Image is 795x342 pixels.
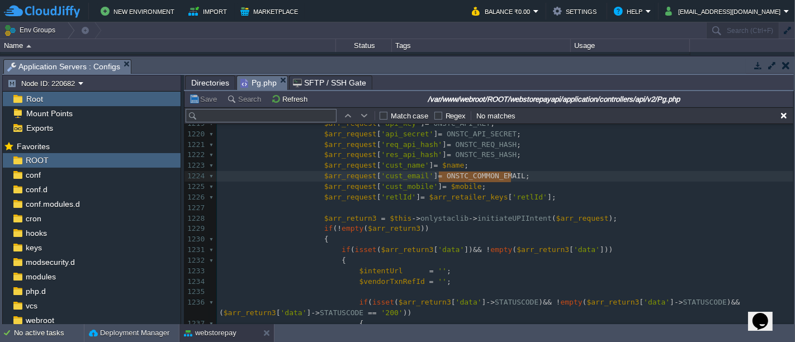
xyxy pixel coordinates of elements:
span: ; [482,182,486,191]
span: ( [377,245,381,254]
span: ONSTC_REQ_HASH [456,140,517,149]
label: Regex [446,112,466,120]
span: [ [276,308,281,317]
a: vcs [23,301,39,311]
span: ] [416,193,420,201]
span: ; [447,277,451,286]
span: $arr_request [324,130,377,138]
span: 'retlId' [381,193,417,201]
span: $arr_return3 [517,245,569,254]
span: )) [403,308,412,317]
span: empty [342,224,363,232]
span: isset [355,245,377,254]
span: ONSTC_COMMON_EMAIL [447,172,526,180]
span: 'res_api_hash' [381,150,443,159]
a: conf [23,170,42,180]
span: ( [363,224,368,232]
span: { [219,256,346,264]
a: Root [24,94,45,104]
span: [ [508,193,513,201]
div: 1220 [184,129,207,140]
span: && [543,298,552,306]
span: $arr_request [324,161,377,169]
span: ( [394,298,399,306]
span: ONSTC_API_SECRET [447,130,517,138]
span: -> [411,214,420,222]
span: = [447,150,451,159]
span: ] [442,150,447,159]
span: if [342,245,351,254]
span: $arr_return3 [224,308,276,317]
a: php.d [23,286,48,296]
div: 1237 [184,319,207,329]
span: $arr_return3 [399,298,451,306]
span: ( [512,245,517,254]
span: ] [307,308,311,317]
div: Usage [571,39,689,52]
div: 1229 [184,224,207,234]
span: $arr_request [324,119,377,127]
span: conf.modules.d [23,199,82,209]
span: modsecurity.d [23,257,77,267]
span: -> [674,298,683,306]
span: ( [351,245,355,254]
span: 'retlId' [512,193,547,201]
span: $name [442,161,464,169]
span: webroot [23,315,56,325]
div: 1223 [184,160,207,171]
span: $arr_request [324,193,377,201]
span: = [429,267,434,275]
span: 'data' [643,298,670,306]
span: 'cust_mobile' [381,182,438,191]
span: 'cust_name' [381,161,429,169]
a: Exports [24,123,55,133]
span: [ [377,130,381,138]
button: Refresh [271,94,311,104]
img: CloudJiffy [4,4,80,18]
button: Node ID: 220682 [7,78,78,88]
span: $arr_return3 [368,224,420,232]
span: ; [526,172,530,180]
span: = [381,214,386,222]
span: $arr_request [324,182,377,191]
span: $arr_return3 [587,298,640,306]
a: hooks [23,228,49,238]
span: ROOT [23,155,50,165]
span: onlystaclib [420,214,469,222]
span: 'data' [281,308,307,317]
label: Match case [391,112,429,120]
div: 1234 [184,277,207,287]
div: 1226 [184,192,207,203]
span: = [434,161,438,169]
span: $arr_return3 [381,245,434,254]
span: 'data' [574,245,600,254]
span: STATUSCODE [495,298,538,306]
span: ! [486,245,491,254]
a: cron [23,213,43,224]
span: [ [639,298,643,306]
span: ; [517,140,521,149]
span: = [447,140,451,149]
span: ( [552,214,556,222]
span: = [442,182,447,191]
span: ; [490,119,495,127]
span: { [219,235,329,243]
a: Favorites [15,142,51,151]
span: ] [482,298,486,306]
span: ! [556,298,561,306]
div: Name [1,39,335,52]
span: ] [442,140,447,149]
a: modules [23,272,58,282]
span: && [473,245,482,254]
span: keys [23,243,44,253]
span: $this [390,214,411,222]
span: SFTP / SSH Gate [293,76,366,89]
a: Mount Points [24,108,74,118]
li: /var/www/webroot/ROOT/webstorepayapi/application/controllers/api/v2/Pg.php [236,75,288,89]
span: ! [337,224,342,232]
button: Env Groups [4,22,59,38]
